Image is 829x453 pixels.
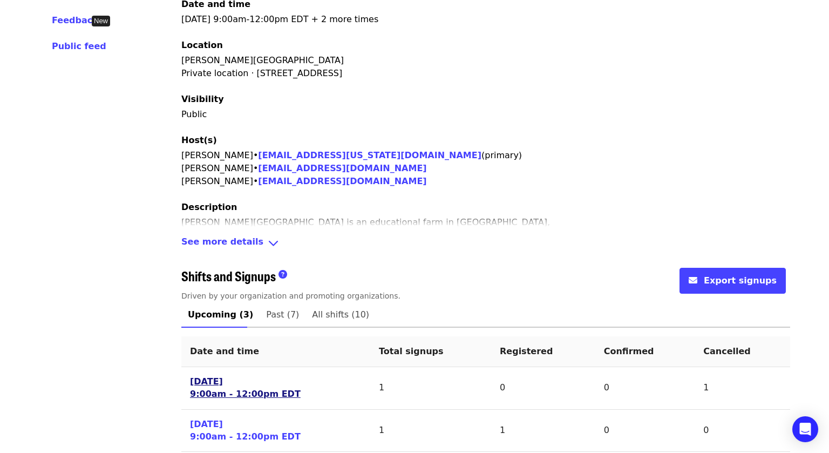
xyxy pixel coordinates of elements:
span: Host(s) [181,135,217,145]
button: envelope iconExport signups [679,268,786,294]
span: Public feed [52,41,106,51]
span: See more details [181,235,263,251]
p: [PERSON_NAME][GEOGRAPHIC_DATA] is an educational farm in [GEOGRAPHIC_DATA], north of [GEOGRAPHIC_... [181,216,559,268]
td: 1 [370,410,491,452]
button: Feedback [52,14,98,27]
a: Upcoming (3) [181,302,260,328]
td: 0 [695,410,790,452]
span: Registered [500,346,553,356]
i: angle-down icon [268,235,279,251]
td: 1 [370,367,491,410]
td: 0 [595,410,695,452]
td: 0 [595,367,695,410]
a: [EMAIL_ADDRESS][US_STATE][DOMAIN_NAME] [258,150,481,160]
span: All shifts (10) [312,307,369,322]
i: question-circle icon [278,269,287,280]
span: Driven by your organization and promoting organizations. [181,292,400,300]
a: [EMAIL_ADDRESS][DOMAIN_NAME] [258,176,426,186]
span: Cancelled [703,346,751,356]
div: [PERSON_NAME][GEOGRAPHIC_DATA] [181,54,790,67]
div: Tooltip anchor [92,16,110,26]
span: Visibility [181,94,224,104]
p: Public [181,108,790,121]
a: [DATE]9:00am - 12:00pm EDT [190,376,301,401]
i: envelope icon [689,275,697,286]
a: Past (7) [260,302,305,328]
span: Upcoming (3) [188,307,253,322]
span: [PERSON_NAME] • (primary) [PERSON_NAME] • [PERSON_NAME] • [181,150,522,186]
span: Description [181,202,237,212]
span: Past (7) [266,307,299,322]
a: All shifts (10) [305,302,376,328]
div: See more detailsangle-down icon [181,235,790,251]
span: Date and time [190,346,259,356]
span: Shifts and Signups [181,266,276,285]
div: Open Intercom Messenger [792,416,818,442]
a: [EMAIL_ADDRESS][DOMAIN_NAME] [258,163,426,173]
td: 1 [695,367,790,410]
td: 1 [491,410,595,452]
a: Public feed [52,40,155,53]
span: Total signups [379,346,444,356]
td: 0 [491,367,595,410]
a: [DATE]9:00am - 12:00pm EDT [190,418,301,443]
span: Location [181,40,223,50]
span: Confirmed [604,346,654,356]
div: Private location · [STREET_ADDRESS] [181,67,790,80]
